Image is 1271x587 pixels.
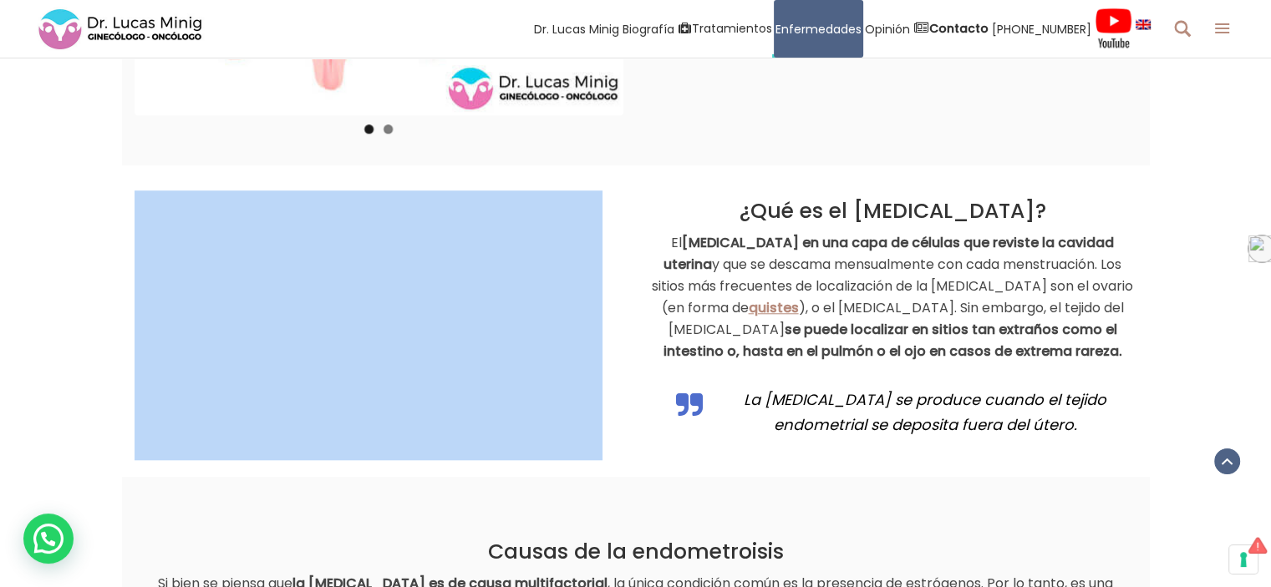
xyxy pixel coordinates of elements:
[648,232,1137,362] p: El y que se descama mensualmente con cada menstruación. Los sitios más frecuentes de localización...
[364,124,374,134] a: 1
[1095,8,1132,49] img: Videos Youtube Ginecología
[749,298,799,317] a: quistes
[135,539,1137,564] h2: Causas de la endometroisis
[384,124,393,134] a: 2
[775,19,862,38] span: Enfermedades
[534,19,619,38] span: Dr. Lucas Minig
[623,19,674,38] span: Biografía
[663,233,1114,274] strong: [MEDICAL_DATA] en una capa de células que reviste la cavidad uterina
[692,19,772,38] span: Tratamientos
[744,389,1106,435] em: La [MEDICAL_DATA] se produce cuando el tejido endometrial se deposita fuera del útero.
[648,199,1137,224] h2: ¿Qué es el [MEDICAL_DATA]?
[992,19,1091,38] span: [PHONE_NUMBER]
[663,320,1122,361] strong: se puede localizar en sitios tan extraños como el intestino o, hasta en el pulmón o el ojo en cas...
[929,20,989,37] strong: Contacto
[865,19,910,38] span: Opinión
[1136,19,1151,29] img: language english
